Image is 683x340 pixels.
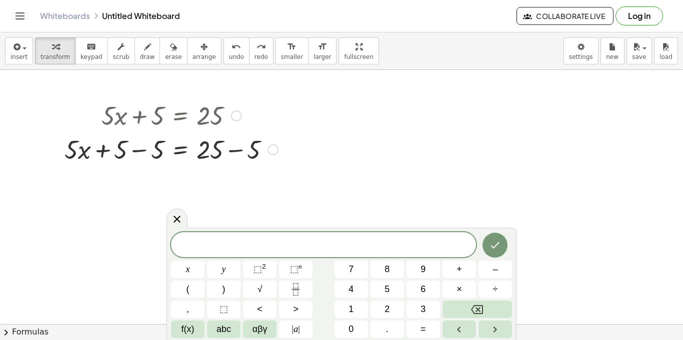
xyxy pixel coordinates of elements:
[165,53,181,60] span: erase
[279,301,312,318] button: Greater than
[606,53,618,60] span: new
[134,37,160,64] button: draw
[478,321,512,338] button: Right arrow
[171,261,204,278] button: x
[192,53,216,60] span: arrange
[525,11,605,20] span: Collaborate Live
[334,301,368,318] button: 1
[659,53,672,60] span: load
[406,261,440,278] button: 9
[257,303,262,316] span: <
[563,37,598,64] button: settings
[216,323,231,336] span: abc
[334,321,368,338] button: 0
[420,323,426,336] span: =
[516,7,613,25] button: Collaborate Live
[338,37,378,64] button: fullscreen
[334,261,368,278] button: 7
[654,37,678,64] button: load
[348,263,353,276] span: 7
[253,264,262,274] span: ⬚
[600,37,624,64] button: new
[442,301,512,318] button: Backspace
[292,324,294,334] span: |
[186,263,190,276] span: x
[298,324,300,334] span: |
[40,11,90,21] a: Whiteboards
[86,41,96,53] i: keyboard
[406,281,440,298] button: 6
[12,8,28,24] button: Toggle navigation
[113,53,129,60] span: scrub
[290,264,298,274] span: ⬚
[243,321,276,338] button: Greek alphabet
[257,283,262,296] span: √
[456,283,462,296] span: ×
[370,301,404,318] button: 2
[243,301,276,318] button: Less than
[615,6,663,25] button: Log in
[40,53,70,60] span: transform
[252,323,267,336] span: αβγ
[207,321,240,338] button: Alphabet
[279,281,312,298] button: Fraction
[219,303,228,316] span: ⬚
[35,37,75,64] button: transform
[384,303,389,316] span: 2
[159,37,187,64] button: erase
[140,53,155,60] span: draw
[275,37,308,64] button: format_sizesmaller
[222,263,226,276] span: y
[186,283,189,296] span: (
[442,321,476,338] button: Left arrow
[420,263,425,276] span: 9
[281,53,303,60] span: smaller
[171,301,204,318] button: ,
[80,53,102,60] span: keypad
[186,303,189,316] span: ,
[334,281,368,298] button: 4
[569,53,593,60] span: settings
[181,323,194,336] span: f(x)
[254,53,268,60] span: redo
[370,321,404,338] button: .
[256,41,266,53] i: redo
[344,53,373,60] span: fullscreen
[478,261,512,278] button: Minus
[231,41,241,53] i: undo
[298,263,302,270] sup: n
[223,37,249,64] button: undoundo
[348,303,353,316] span: 1
[107,37,135,64] button: scrub
[317,41,327,53] i: format_size
[262,263,266,270] sup: 2
[207,261,240,278] button: y
[348,283,353,296] span: 4
[243,261,276,278] button: Squared
[406,321,440,338] button: Equals
[370,281,404,298] button: 5
[287,41,296,53] i: format_size
[386,323,388,336] span: .
[442,261,476,278] button: Plus
[308,37,336,64] button: format_sizelarger
[478,281,512,298] button: Divide
[249,37,273,64] button: redoredo
[207,281,240,298] button: )
[492,263,497,276] span: –
[171,281,204,298] button: (
[279,321,312,338] button: Absolute value
[626,37,652,64] button: save
[293,303,298,316] span: >
[187,37,221,64] button: arrange
[370,261,404,278] button: 8
[207,301,240,318] button: Placeholder
[10,53,27,60] span: insert
[348,323,353,336] span: 0
[229,53,244,60] span: undo
[279,261,312,278] button: Superscript
[5,37,33,64] button: insert
[171,321,204,338] button: Functions
[406,301,440,318] button: 3
[442,281,476,298] button: Times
